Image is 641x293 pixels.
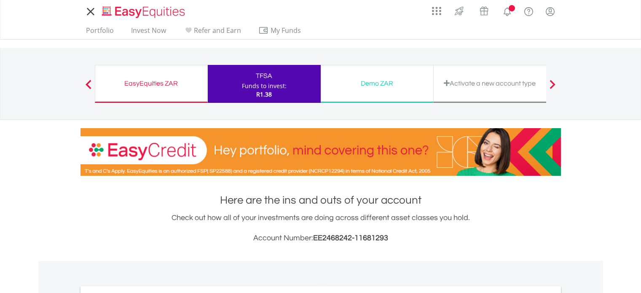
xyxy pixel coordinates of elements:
img: thrive-v2.svg [452,4,466,18]
h1: Here are the ins and outs of your account [80,193,561,208]
a: Notifications [496,2,518,19]
a: Vouchers [472,2,496,18]
img: EasyCredit Promotion Banner [80,128,561,176]
a: AppsGrid [426,2,447,16]
a: FAQ's and Support [518,2,539,19]
a: My Profile [539,2,561,21]
a: Invest Now [128,26,169,39]
img: vouchers-v2.svg [477,4,491,18]
div: Demo ZAR [326,78,428,89]
div: Check out how all of your investments are doing across different asset classes you hold. [80,212,561,244]
a: Refer and Earn [180,26,244,39]
img: grid-menu-icon.svg [432,6,441,16]
div: Funds to invest: [242,82,287,90]
span: EE2468242-11681293 [313,234,388,242]
div: Activate a new account type [439,78,541,89]
img: EasyEquities_Logo.png [100,5,188,19]
a: Portfolio [83,26,117,39]
div: TFSA [213,70,316,82]
span: Refer and Earn [194,26,241,35]
span: My Funds [258,25,314,36]
span: R1.38 [256,90,272,98]
div: EasyEquities ZAR [100,78,202,89]
a: Home page [99,2,188,19]
h3: Account Number: [80,232,561,244]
